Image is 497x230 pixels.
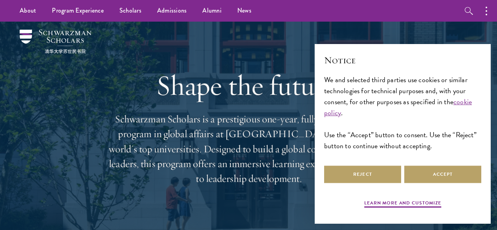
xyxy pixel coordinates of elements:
a: cookie policy [324,96,472,118]
button: Reject [324,166,401,183]
h1: Shape the future. [107,69,390,102]
button: Learn more and customize [364,199,441,209]
p: Schwarzman Scholars is a prestigious one-year, fully funded master’s program in global affairs at... [107,112,390,186]
button: Accept [404,166,481,183]
h2: Notice [324,53,481,67]
img: Schwarzman Scholars [20,29,92,53]
div: We and selected third parties use cookies or similar technologies for technical purposes and, wit... [324,74,481,152]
